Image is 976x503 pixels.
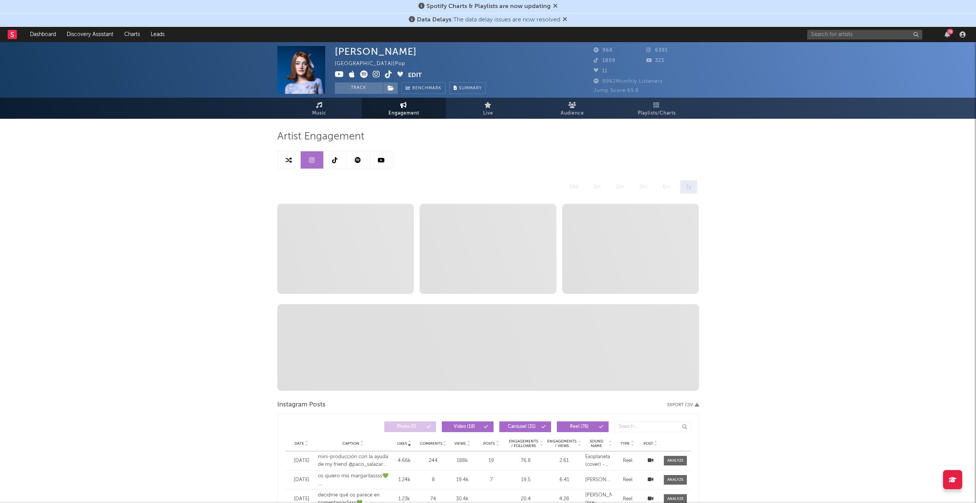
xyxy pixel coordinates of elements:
[646,48,668,53] span: 6391
[594,88,639,93] span: Jump Score: 65.6
[478,476,505,484] div: 7
[342,441,359,446] span: Caption
[289,457,314,465] div: [DATE]
[557,421,609,432] button: Reel(76)
[588,180,606,193] div: 1m
[561,109,584,118] span: Audience
[483,109,493,118] span: Live
[454,441,466,446] span: Views
[459,86,482,90] span: Summary
[615,98,699,119] a: Playlists/Charts
[667,403,699,407] button: Export CSV
[447,424,482,429] span: Video ( 18 )
[616,495,639,503] div: Reel
[509,457,543,465] div: 76.8
[585,453,612,468] div: Exoplaneta (cover) - [PERSON_NAME][GEOGRAPHIC_DATA]
[289,476,314,484] div: [DATE]
[277,132,364,141] span: Artist Engagement
[530,98,615,119] a: Audience
[483,441,495,446] span: Posts
[504,424,540,429] span: Carousel ( 31 )
[420,441,442,446] span: Comments
[547,495,581,503] div: 4.28
[389,424,425,429] span: Photo ( 0 )
[61,27,119,42] a: Discovery Assistant
[335,59,414,69] div: [GEOGRAPHIC_DATA] | Pop
[620,441,630,446] span: Type
[417,17,560,23] span: : The data delay issues are now resolved
[392,457,416,465] div: 4.66k
[392,495,416,503] div: 1.23k
[312,109,326,118] span: Music
[478,457,505,465] div: 19
[388,109,419,118] span: Engagement
[585,439,607,448] span: Sound Name
[614,421,691,432] input: Search...
[318,472,389,487] div: os quiero mis margaritassss💚 . . . . . . #amigas #[PERSON_NAME] #familia #fyp #viral #musica #parati
[547,439,577,448] span: Engagements / Views
[408,70,422,80] button: Edit
[426,3,551,10] span: Spotify Charts & Playlists are now updating
[547,476,581,484] div: 6.41
[509,495,543,503] div: 20.4
[451,457,474,465] div: 188k
[585,476,612,484] div: [PERSON_NAME]
[295,441,304,446] span: Date
[289,495,314,503] div: [DATE]
[594,69,607,74] span: 11
[547,457,581,465] div: 2.61
[509,439,538,448] span: Engagements / Followers
[451,476,474,484] div: 19.4k
[947,29,953,34] div: 78
[335,46,417,57] div: [PERSON_NAME]
[657,180,676,193] div: 6m
[594,58,616,63] span: 1809
[145,27,170,42] a: Leads
[277,98,362,119] a: Music
[594,79,663,84] span: 8962 Monthly Listeners
[562,424,597,429] span: Reel ( 76 )
[451,495,474,503] div: 30.4k
[616,476,639,484] div: Reel
[417,17,451,23] span: Data Delays
[553,3,558,10] span: Dismiss
[25,27,61,42] a: Dashboard
[412,84,441,93] span: Benchmark
[807,30,922,39] input: Search for artists
[446,98,530,119] a: Live
[119,27,145,42] a: Charts
[499,421,551,432] button: Carousel(31)
[384,421,436,432] button: Photo(0)
[563,17,567,23] span: Dismiss
[420,457,447,465] div: 244
[564,180,584,193] div: 14d
[945,31,950,38] button: 78
[335,82,383,94] button: Track
[634,180,653,193] div: 3m
[644,441,653,446] span: Post
[509,476,543,484] div: 19.5
[362,98,446,119] a: Engagement
[646,58,664,63] span: 323
[318,453,389,468] div: mini-producción con la ayuda de my friend @paco_salazar_ 🖤 de [PERSON_NAME] ✨🌠 @arde_bogota #arde...
[277,400,326,410] span: Instagram Posts
[616,457,639,465] div: Reel
[420,495,447,503] div: 74
[594,48,613,53] span: 968
[392,476,416,484] div: 1.24k
[442,421,494,432] button: Video(18)
[638,109,676,118] span: Playlists/Charts
[449,82,486,94] button: Summary
[610,180,630,193] div: 2m
[397,441,407,446] span: Likes
[402,82,446,94] a: Benchmark
[680,180,697,193] div: 1y
[420,476,447,484] div: 8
